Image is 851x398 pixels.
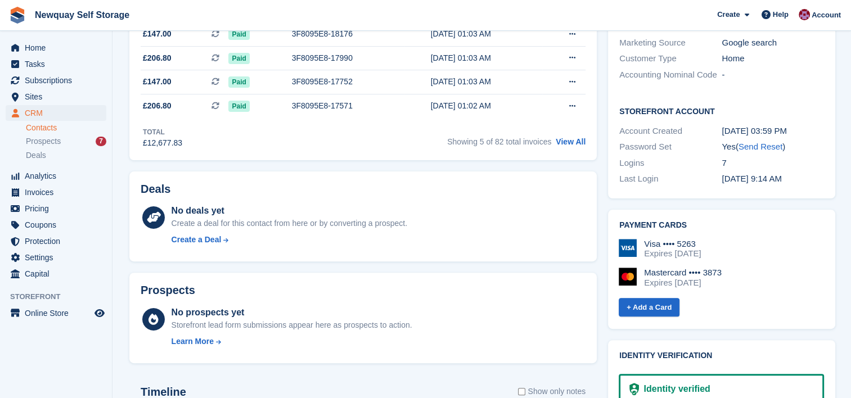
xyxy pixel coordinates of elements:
[143,137,182,149] div: £12,677.83
[172,234,407,246] a: Create a Deal
[6,56,106,72] a: menu
[722,157,824,170] div: 7
[292,100,404,112] div: 3F8095E8-17571
[25,105,92,121] span: CRM
[739,142,782,151] a: Send Reset
[736,142,785,151] span: ( )
[619,69,722,82] div: Accounting Nominal Code
[644,248,701,259] div: Expires [DATE]
[644,278,722,288] div: Expires [DATE]
[228,53,249,64] span: Paid
[619,173,722,186] div: Last Login
[10,291,112,302] span: Storefront
[9,7,26,24] img: stora-icon-8386f47178a22dfd0bd8f6a31ec36ba5ce8667c1dd55bd0f319d3a0aa187defe.svg
[518,386,586,397] label: Show only notes
[25,168,92,184] span: Analytics
[172,234,222,246] div: Create a Deal
[619,105,824,116] h2: Storefront Account
[143,100,172,112] span: £206.80
[143,28,172,40] span: £147.00
[447,137,551,146] span: Showing 5 of 82 total invoices
[644,239,701,249] div: Visa •••• 5263
[722,125,824,138] div: [DATE] 03:59 PM
[228,101,249,112] span: Paid
[619,351,824,360] h2: Identity verification
[6,233,106,249] a: menu
[6,250,106,265] a: menu
[292,52,404,64] div: 3F8095E8-17990
[172,204,407,218] div: No deals yet
[25,184,92,200] span: Invoices
[722,141,824,153] div: Yes
[6,201,106,216] a: menu
[6,105,106,121] a: menu
[26,150,106,161] a: Deals
[431,100,542,112] div: [DATE] 01:02 AM
[556,137,586,146] a: View All
[619,221,824,230] h2: Payment cards
[143,76,172,88] span: £147.00
[25,250,92,265] span: Settings
[619,298,679,316] a: + Add a Card
[619,37,722,49] div: Marketing Source
[26,135,106,147] a: Prospects 7
[143,127,182,137] div: Total
[292,76,404,88] div: 3F8095E8-17752
[639,382,710,396] div: Identity verified
[25,73,92,88] span: Subscriptions
[6,40,106,56] a: menu
[93,306,106,320] a: Preview store
[431,76,542,88] div: [DATE] 01:03 AM
[228,76,249,88] span: Paid
[143,52,172,64] span: £206.80
[6,266,106,282] a: menu
[773,9,789,20] span: Help
[25,201,92,216] span: Pricing
[96,137,106,146] div: 7
[629,383,639,395] img: Identity Verification Ready
[172,336,214,347] div: Learn More
[799,9,810,20] img: Paul Upson
[6,73,106,88] a: menu
[25,56,92,72] span: Tasks
[431,28,542,40] div: [DATE] 01:03 AM
[6,168,106,184] a: menu
[6,305,106,321] a: menu
[722,174,781,183] time: 2024-06-17 08:14:34 UTC
[26,136,61,147] span: Prospects
[619,52,722,65] div: Customer Type
[6,184,106,200] a: menu
[722,37,824,49] div: Google search
[172,218,407,229] div: Create a deal for this contact from here or by converting a prospect.
[228,29,249,40] span: Paid
[25,40,92,56] span: Home
[619,125,722,138] div: Account Created
[25,217,92,233] span: Coupons
[619,268,637,286] img: Mastercard Logo
[30,6,134,24] a: Newquay Self Storage
[6,89,106,105] a: menu
[722,52,824,65] div: Home
[619,239,637,257] img: Visa Logo
[431,52,542,64] div: [DATE] 01:03 AM
[6,217,106,233] a: menu
[172,319,412,331] div: Storefront lead form submissions appear here as prospects to action.
[25,89,92,105] span: Sites
[812,10,841,21] span: Account
[722,69,824,82] div: -
[25,266,92,282] span: Capital
[644,268,722,278] div: Mastercard •••• 3873
[717,9,740,20] span: Create
[26,150,46,161] span: Deals
[619,141,722,153] div: Password Set
[141,284,195,297] h2: Prospects
[619,157,722,170] div: Logins
[26,123,106,133] a: Contacts
[518,386,525,397] input: Show only notes
[141,183,170,196] h2: Deals
[292,28,404,40] div: 3F8095E8-18176
[172,336,412,347] a: Learn More
[25,305,92,321] span: Online Store
[172,306,412,319] div: No prospects yet
[25,233,92,249] span: Protection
